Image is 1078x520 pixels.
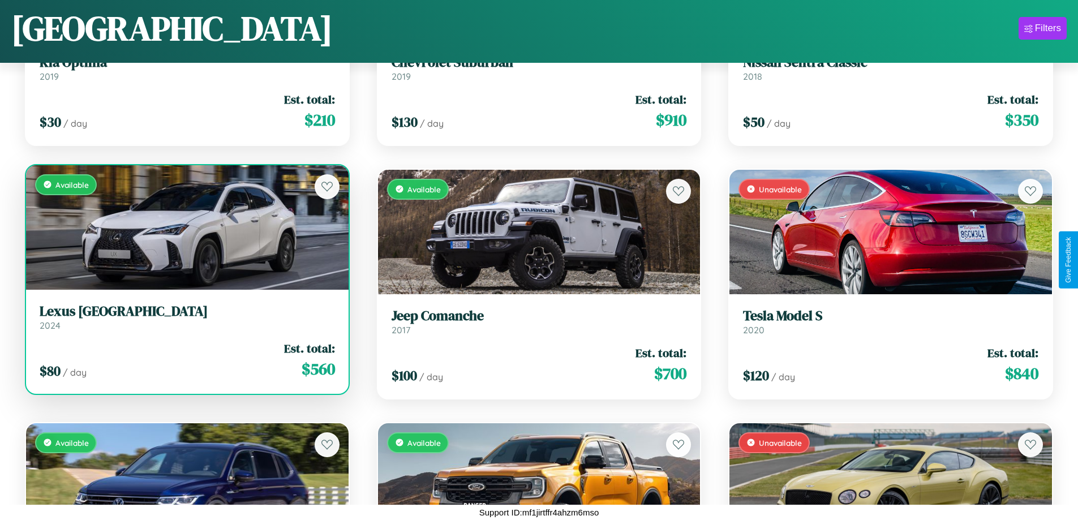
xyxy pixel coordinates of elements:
[635,345,686,361] span: Est. total:
[55,180,89,190] span: Available
[743,308,1038,336] a: Tesla Model S2020
[771,371,795,383] span: / day
[284,340,335,356] span: Est. total:
[302,358,335,380] span: $ 560
[1035,23,1061,34] div: Filters
[392,71,411,82] span: 2019
[392,54,687,71] h3: Chevrolet Suburban
[392,308,687,324] h3: Jeep Comanche
[392,308,687,336] a: Jeep Comanche2017
[767,118,791,129] span: / day
[654,362,686,385] span: $ 700
[407,184,441,194] span: Available
[40,303,335,331] a: Lexus [GEOGRAPHIC_DATA]2024
[55,438,89,448] span: Available
[392,324,410,336] span: 2017
[407,438,441,448] span: Available
[40,54,335,71] h3: Kia Optima
[743,54,1038,82] a: Nissan Sentra Classic2018
[40,54,335,82] a: Kia Optima2019
[392,113,418,131] span: $ 130
[743,366,769,385] span: $ 120
[759,438,802,448] span: Unavailable
[11,5,333,51] h1: [GEOGRAPHIC_DATA]
[392,366,417,385] span: $ 100
[392,54,687,82] a: Chevrolet Suburban2019
[40,71,59,82] span: 2019
[635,91,686,108] span: Est. total:
[656,109,686,131] span: $ 910
[743,113,765,131] span: $ 50
[1019,17,1067,40] button: Filters
[479,505,599,520] p: Support ID: mf1jirtffr4ahzm6mso
[987,91,1038,108] span: Est. total:
[40,113,61,131] span: $ 30
[304,109,335,131] span: $ 210
[40,303,335,320] h3: Lexus [GEOGRAPHIC_DATA]
[63,118,87,129] span: / day
[743,308,1038,324] h3: Tesla Model S
[743,71,762,82] span: 2018
[759,184,802,194] span: Unavailable
[63,367,87,378] span: / day
[1005,109,1038,131] span: $ 350
[1064,237,1072,283] div: Give Feedback
[40,362,61,380] span: $ 80
[1005,362,1038,385] span: $ 840
[743,324,765,336] span: 2020
[419,371,443,383] span: / day
[40,320,61,331] span: 2024
[284,91,335,108] span: Est. total:
[743,54,1038,71] h3: Nissan Sentra Classic
[420,118,444,129] span: / day
[987,345,1038,361] span: Est. total:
